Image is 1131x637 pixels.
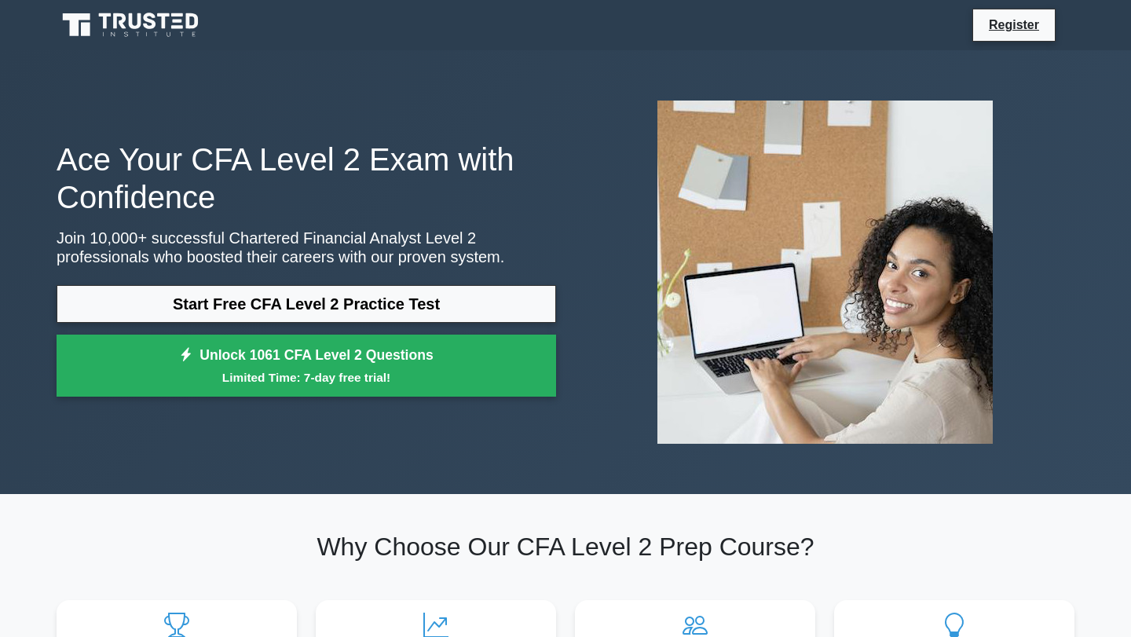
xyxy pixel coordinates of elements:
a: Register [979,15,1049,35]
h2: Why Choose Our CFA Level 2 Prep Course? [57,532,1074,562]
a: Unlock 1061 CFA Level 2 QuestionsLimited Time: 7-day free trial! [57,335,556,397]
small: Limited Time: 7-day free trial! [76,368,536,386]
p: Join 10,000+ successful Chartered Financial Analyst Level 2 professionals who boosted their caree... [57,229,556,266]
a: Start Free CFA Level 2 Practice Test [57,285,556,323]
h1: Ace Your CFA Level 2 Exam with Confidence [57,141,556,216]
